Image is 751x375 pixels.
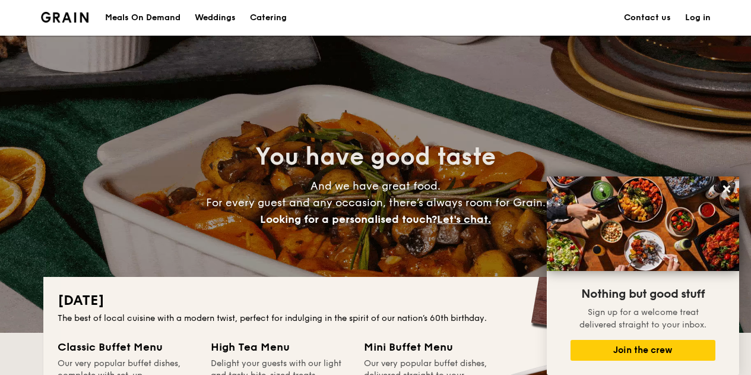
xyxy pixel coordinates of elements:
div: The best of local cuisine with a modern twist, perfect for indulging in the spirit of our nation’... [58,313,694,324]
img: Grain [41,12,89,23]
div: High Tea Menu [211,339,350,355]
img: DSC07876-Edit02-Large.jpeg [547,177,739,271]
span: Sign up for a welcome treat delivered straight to your inbox. [579,307,706,330]
span: Nothing but good stuff [581,287,705,301]
button: Close [717,179,736,198]
div: Classic Buffet Menu [58,339,197,355]
h2: [DATE] [58,291,694,310]
span: Looking for a personalised touch? [260,213,437,226]
div: Mini Buffet Menu [364,339,503,355]
span: You have good taste [255,143,496,171]
a: Logotype [41,12,89,23]
button: Join the crew [571,340,715,361]
span: Let's chat. [437,213,491,226]
span: And we have great food. For every guest and any occasion, there’s always room for Grain. [206,179,546,226]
